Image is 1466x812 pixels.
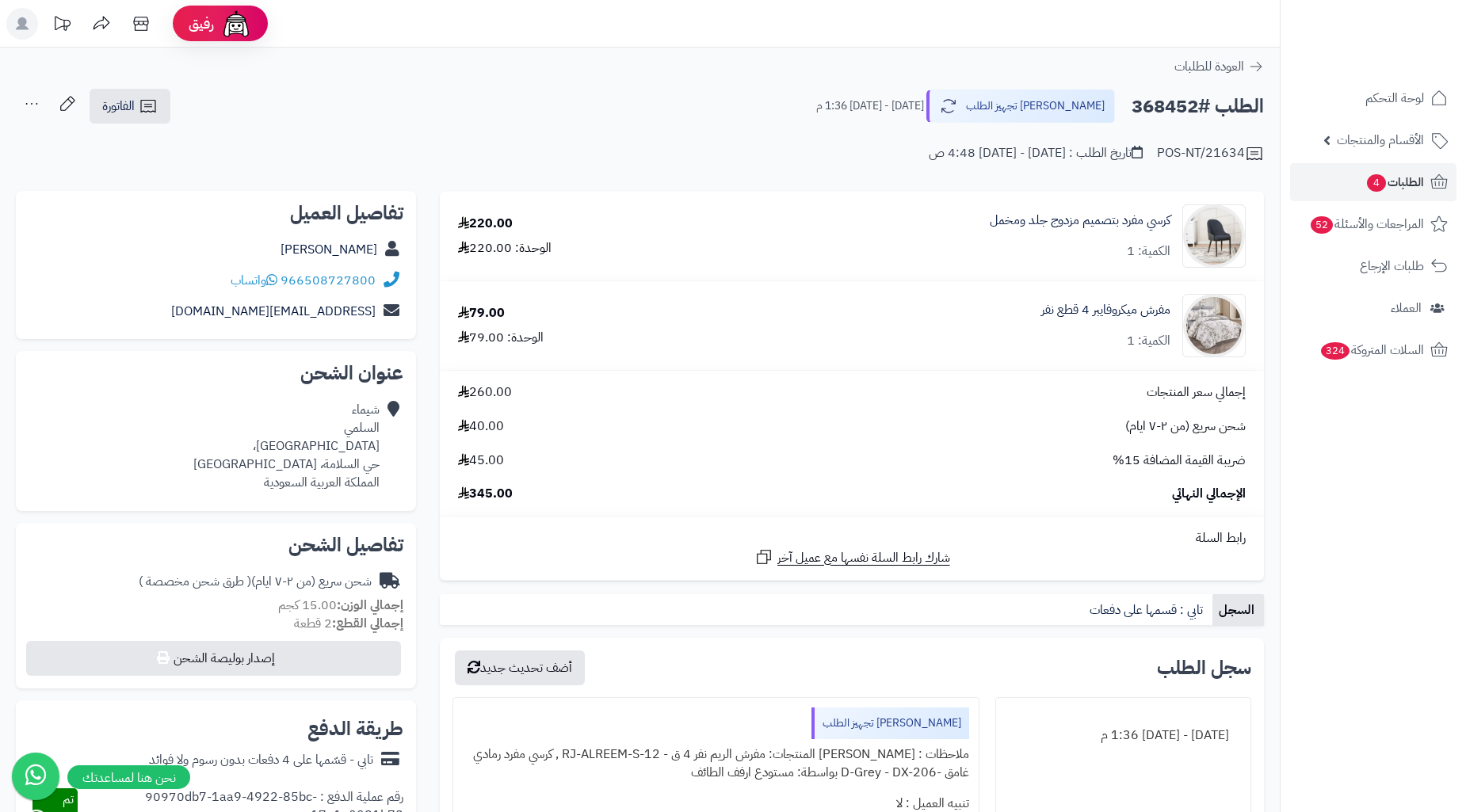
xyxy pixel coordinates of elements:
span: العودة للطلبات [1174,57,1244,76]
a: العملاء [1290,289,1456,327]
a: [PERSON_NAME] [281,240,377,259]
a: لوحة التحكم [1290,79,1456,117]
img: ai-face.png [220,8,252,40]
h2: تفاصيل الشحن [29,536,403,555]
span: 324 [1321,342,1350,360]
div: شحن سريع (من ٢-٧ ايام) [139,573,372,591]
span: 40.00 [458,417,504,436]
span: الفاتورة [102,97,135,116]
button: [PERSON_NAME] تجهيز الطلب [926,90,1115,123]
span: رفيق [189,14,214,33]
a: واتساب [231,271,277,290]
span: الإجمالي النهائي [1172,485,1246,503]
a: العودة للطلبات [1174,57,1264,76]
div: POS-NT/21634 [1157,144,1264,163]
span: ضريبة القيمة المضافة 15% [1113,452,1246,470]
a: السلات المتروكة324 [1290,331,1456,369]
div: [DATE] - [DATE] 1:36 م [1006,720,1241,751]
img: 1752754070-1-90x90.jpg [1183,294,1245,357]
span: ( طرق شحن مخصصة ) [139,572,251,591]
span: 345.00 [458,485,513,503]
div: الكمية: 1 [1127,242,1170,261]
button: إصدار بوليصة الشحن [26,641,401,676]
h3: سجل الطلب [1157,658,1251,677]
div: تاريخ الطلب : [DATE] - [DATE] 4:48 ص [929,144,1143,162]
a: تحديثات المنصة [42,8,82,44]
h2: تفاصيل العميل [29,204,403,223]
span: 52 [1311,216,1333,234]
div: رابط السلة [446,529,1258,547]
span: المراجعات والأسئلة [1309,213,1424,235]
a: شارك رابط السلة نفسها مع عميل آخر [754,547,950,567]
span: السلات المتروكة [1319,339,1424,361]
h2: الطلب #368452 [1132,90,1264,123]
span: إجمالي سعر المنتجات [1147,383,1246,402]
div: 220.00 [458,215,513,233]
div: الوحدة: 220.00 [458,239,552,257]
a: الطلبات4 [1290,163,1456,201]
button: أضف تحديث جديد [455,650,585,685]
strong: إجمالي الوزن: [337,596,403,615]
a: 966508727800 [281,271,376,290]
a: مفرش ميكروفايبر 4 قطع نفر [1041,301,1170,319]
a: الفاتورة [90,89,170,124]
div: الكمية: 1 [1127,332,1170,350]
a: طلبات الإرجاع [1290,247,1456,285]
span: 4 [1367,174,1386,192]
strong: إجمالي القطع: [332,614,403,633]
span: الأقسام والمنتجات [1337,129,1424,151]
span: شارك رابط السلة نفسها مع عميل آخر [777,549,950,567]
span: 260.00 [458,383,512,402]
div: 79.00 [458,304,505,322]
h2: عنوان الشحن [29,364,403,383]
span: شحن سريع (من ٢-٧ ايام) [1125,417,1246,436]
div: تابي - قسّمها على 4 دفعات بدون رسوم ولا فوائد [149,751,373,769]
span: العملاء [1391,297,1422,319]
div: [PERSON_NAME] تجهيز الطلب [811,707,969,739]
span: الطلبات [1365,171,1424,193]
small: 15.00 كجم [278,596,403,615]
a: تابي : قسمها على دفعات [1083,594,1212,626]
div: ملاحظات : [PERSON_NAME] المنتجات: مفرش الريم نفر 4 ق - RJ-ALREEM-S-12 , كرسي مفرد رمادي غامق -D-G... [463,739,969,788]
small: 2 قطعة [294,614,403,633]
small: [DATE] - [DATE] 1:36 م [816,98,924,114]
h2: طريقة الدفع [307,719,403,738]
a: السجل [1212,594,1264,626]
div: الوحدة: 79.00 [458,329,544,347]
a: [EMAIL_ADDRESS][DOMAIN_NAME] [171,302,376,321]
a: كرسي مفرد بتصميم مزدوج جلد ومخمل [990,212,1170,230]
div: شيماء السلمي [GEOGRAPHIC_DATA]، حي السلامة، [GEOGRAPHIC_DATA] المملكة العربية السعودية [193,401,380,491]
span: 45.00 [458,452,504,470]
span: طلبات الإرجاع [1360,255,1424,277]
span: لوحة التحكم [1365,87,1424,109]
a: المراجعات والأسئلة52 [1290,205,1456,243]
img: 1749034723-1-90x90.jpg [1183,204,1245,268]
